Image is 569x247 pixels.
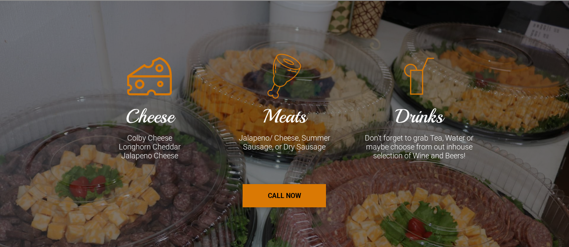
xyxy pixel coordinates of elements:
font: Colby Cheese [127,133,172,142]
font: Cheese [126,104,174,128]
font: Longhorn Cheddar [119,142,181,151]
font: Drinks [395,104,443,128]
font: Don't forget to grab Tea, Water or maybe choose from out inhouse selection of Wine and Beers! [365,133,473,160]
font: Jalapeno Cheese [121,151,178,160]
span: CALL NOW [268,185,301,206]
a: CALL NOW [243,184,326,207]
font: Meats [263,104,306,128]
font: Jalapeno/ Cheese, Summer Sausage, or Dry Sausage [239,133,330,151]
